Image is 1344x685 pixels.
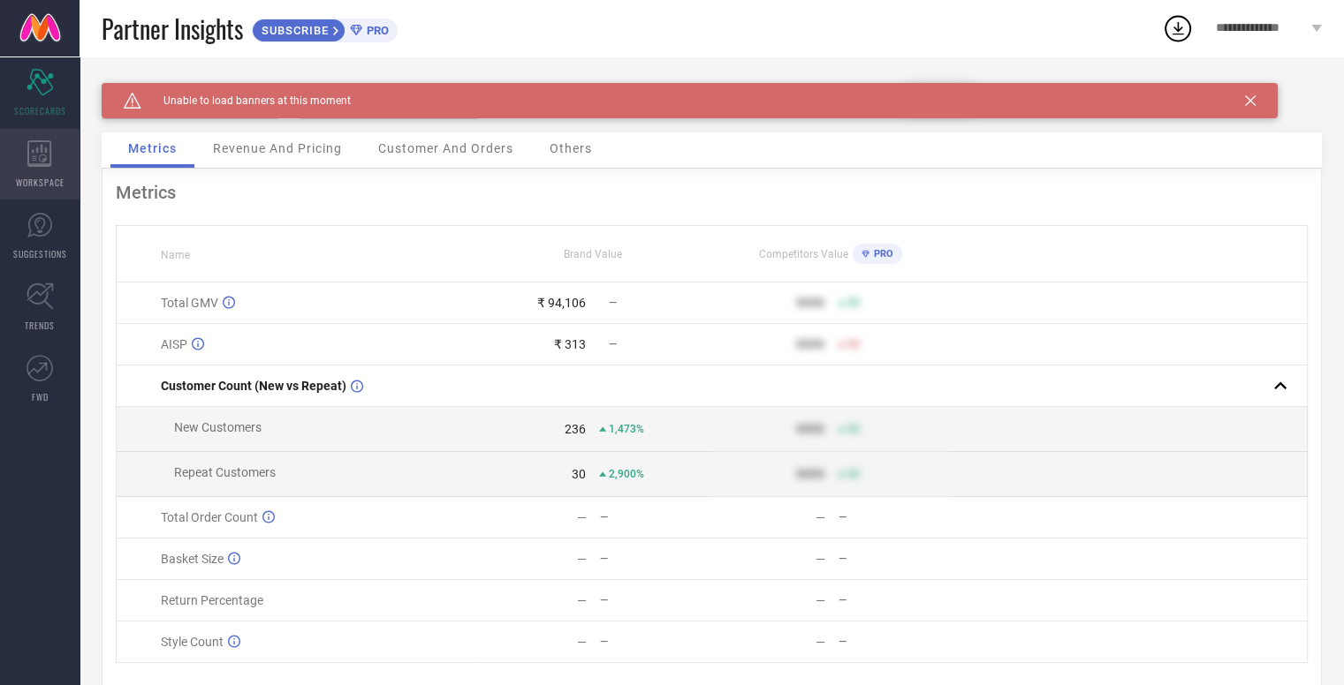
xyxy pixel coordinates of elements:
span: Repeat Customers [174,465,276,479]
div: — [839,636,949,648]
span: AISP [161,337,187,351]
span: Total Order Count [161,510,258,524]
span: 50 [847,423,860,435]
div: — [600,594,710,606]
span: TRENDS [25,319,55,332]
span: SUBSCRIBE [253,24,333,37]
div: — [600,553,710,565]
div: Metrics [116,182,1308,203]
span: Competitors Value [759,248,848,260]
span: 1,473% [609,423,644,435]
div: — [577,635,587,649]
div: — [816,510,825,524]
div: — [839,511,949,523]
div: — [577,552,587,566]
span: Return Percentage [161,593,263,607]
div: 9999 [796,337,824,351]
span: Customer Count (New vs Repeat) [161,379,346,393]
span: Brand Value [564,248,622,260]
span: New Customers [174,420,262,434]
span: Revenue And Pricing [213,141,342,155]
div: — [816,635,825,649]
div: — [816,593,825,607]
a: SUBSCRIBEPRO [252,14,398,42]
span: SCORECARDS [14,104,66,117]
span: Customer And Orders [378,141,513,155]
span: PRO [869,248,893,260]
span: Unable to load banners at this moment [141,94,351,107]
div: 9999 [796,467,824,481]
span: Style Count [161,635,224,649]
span: PRO [362,24,389,37]
span: Partner Insights [102,11,243,47]
div: 236 [565,422,586,436]
span: WORKSPACE [16,176,65,189]
div: Open download list [1162,12,1194,44]
span: Metrics [128,141,177,155]
div: — [816,552,825,566]
div: 9999 [796,422,824,436]
div: Brand [102,83,278,95]
span: Name [161,249,190,261]
span: — [609,338,617,350]
span: — [609,297,617,309]
span: Total GMV [161,296,218,310]
div: — [839,553,949,565]
span: Basket Size [161,552,224,566]
div: — [600,636,710,648]
div: 9999 [796,296,824,310]
span: 50 [847,468,860,480]
div: — [577,510,587,524]
div: 30 [572,467,586,481]
div: ₹ 94,106 [537,296,586,310]
div: ₹ 313 [554,337,586,351]
span: SUGGESTIONS [13,247,67,260]
div: — [600,511,710,523]
span: Others [550,141,592,155]
span: 50 [847,297,860,309]
div: — [577,593,587,607]
span: 50 [847,338,860,350]
span: FWD [32,390,49,403]
span: 2,900% [609,468,644,480]
div: — [839,594,949,606]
